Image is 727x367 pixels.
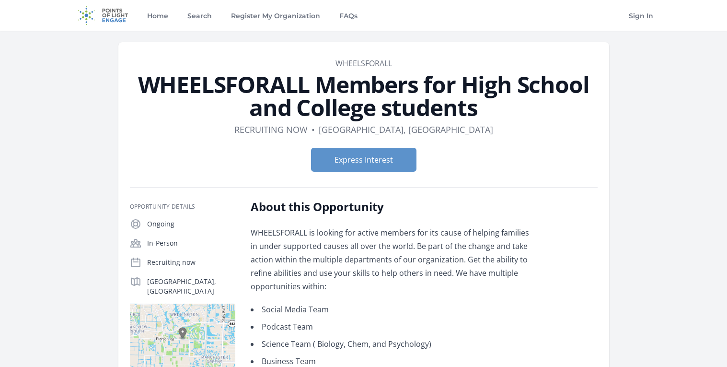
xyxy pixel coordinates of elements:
h2: About this Opportunity [251,199,531,214]
span: Science Team ( Biology, Chem, and Psychology) [262,339,431,349]
dd: [GEOGRAPHIC_DATA], [GEOGRAPHIC_DATA] [319,123,493,136]
p: Ongoing [147,219,235,229]
span: Social Media Team [262,304,329,315]
dd: Recruiting now [234,123,308,136]
p: [GEOGRAPHIC_DATA], [GEOGRAPHIC_DATA] [147,277,235,296]
div: • [312,123,315,136]
p: In-Person [147,238,235,248]
h3: Opportunity Details [130,203,235,211]
p: Recruiting now [147,258,235,267]
a: WHEELSFORALL [335,58,392,69]
button: Express Interest [311,148,416,172]
span: Podcast Team [262,321,313,332]
span: WHEELSFORALL is looking for active members for its cause of helping families in under supported c... [251,227,529,292]
h1: WHEELSFORALL Members for High School and College students [130,73,598,119]
span: Business Team [262,356,316,367]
